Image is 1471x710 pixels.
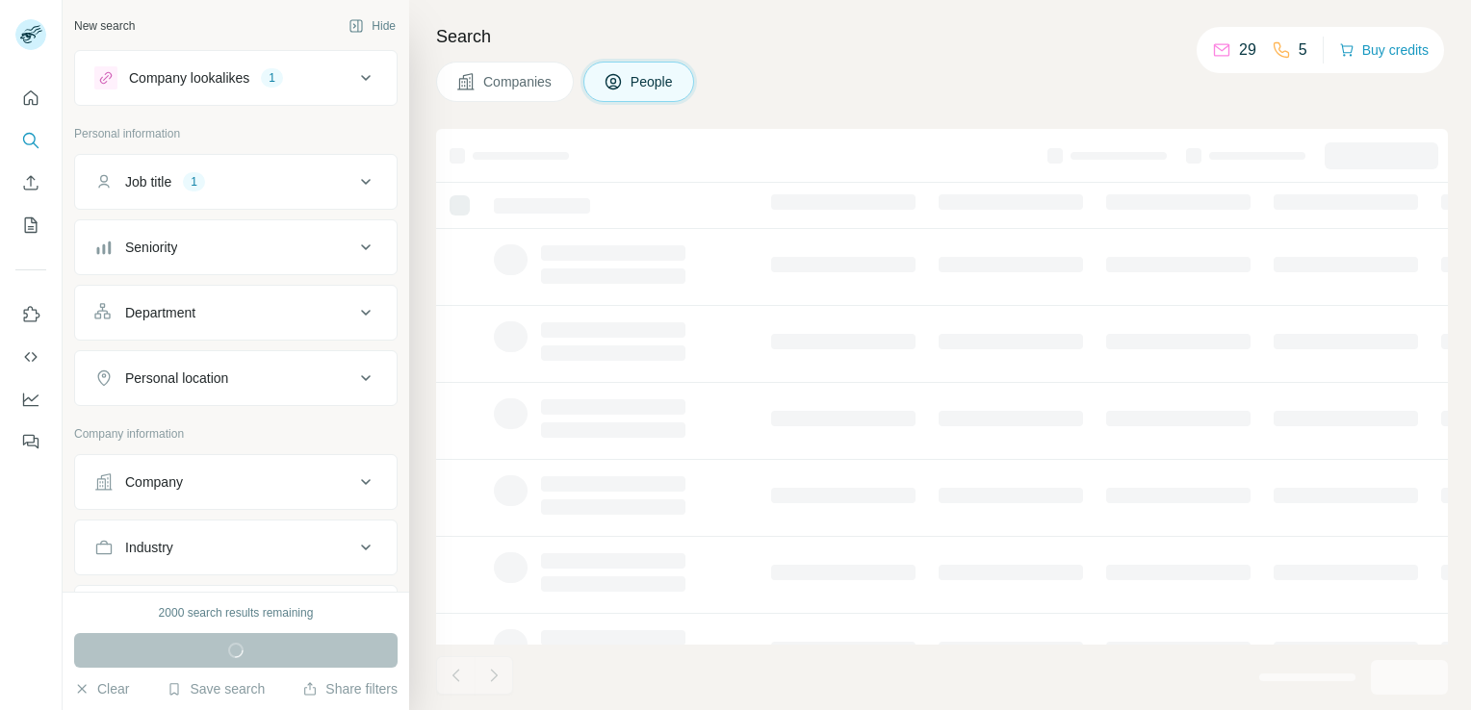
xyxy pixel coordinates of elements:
[75,159,397,205] button: Job title1
[15,297,46,332] button: Use Surfe on LinkedIn
[75,459,397,505] button: Company
[15,208,46,242] button: My lists
[125,238,177,257] div: Seniority
[75,224,397,270] button: Seniority
[15,382,46,417] button: Dashboard
[75,55,397,101] button: Company lookalikes1
[125,172,171,191] div: Job title
[75,590,397,636] button: HQ location
[15,165,46,200] button: Enrich CSV
[436,23,1448,50] h4: Search
[1339,37,1429,63] button: Buy credits
[15,81,46,115] button: Quick start
[74,17,135,35] div: New search
[74,125,398,142] p: Personal information
[167,679,265,698] button: Save search
[261,69,283,87] div: 1
[125,368,228,388] div: Personal location
[483,72,554,91] span: Companies
[15,340,46,374] button: Use Surfe API
[1299,38,1307,62] p: 5
[75,290,397,336] button: Department
[125,538,173,557] div: Industry
[1239,38,1256,62] p: 29
[75,355,397,401] button: Personal location
[129,68,249,88] div: Company lookalikes
[125,472,183,492] div: Company
[302,679,398,698] button: Share filters
[125,303,195,322] div: Department
[159,604,314,621] div: 2000 search results remaining
[15,424,46,459] button: Feedback
[631,72,675,91] span: People
[183,173,205,190] div: 1
[75,524,397,571] button: Industry
[74,679,129,698] button: Clear
[335,12,409,40] button: Hide
[74,425,398,443] p: Company information
[15,123,46,158] button: Search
